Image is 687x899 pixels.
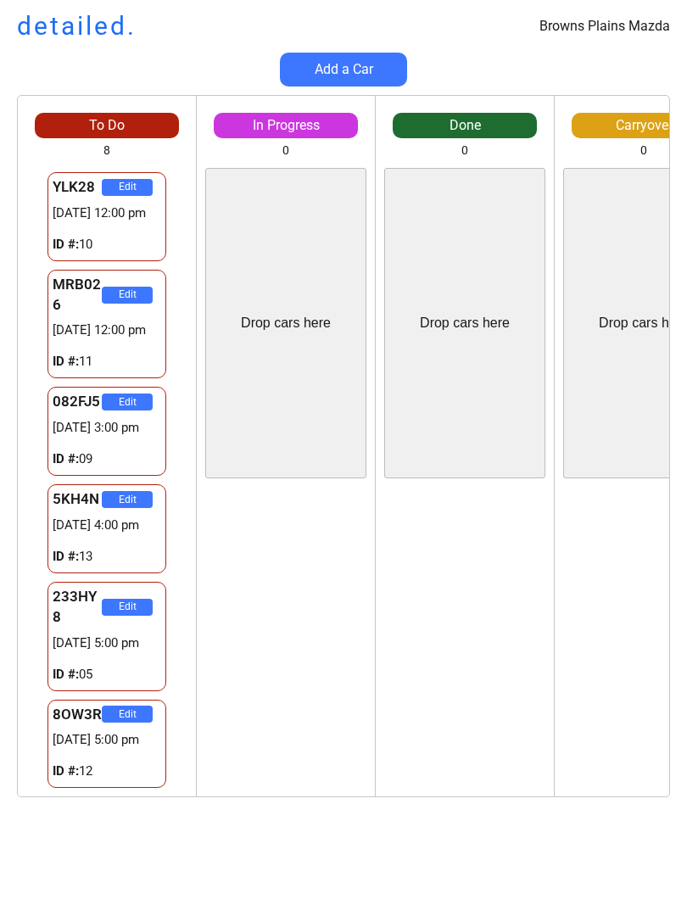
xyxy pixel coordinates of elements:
div: [DATE] 3:00 pm [53,419,161,437]
h1: detailed. [17,8,137,44]
button: Edit [102,491,153,508]
div: 0 [282,142,289,159]
strong: ID #: [53,237,79,252]
div: YLK28 [53,177,102,198]
div: Browns Plains Mazda [539,17,670,36]
div: 5KH4N [53,489,102,510]
button: Edit [102,287,153,304]
div: 12 [53,762,161,780]
div: 8OW3R [53,705,102,725]
div: 082FJ5 [53,392,102,412]
div: 233HY8 [53,587,102,628]
div: [DATE] 12:00 pm [53,204,161,222]
div: [DATE] 12:00 pm [53,321,161,339]
div: 10 [53,236,161,254]
div: [DATE] 4:00 pm [53,517,161,534]
div: Drop cars here [241,314,331,332]
div: 0 [640,142,647,159]
button: Edit [102,394,153,410]
div: 09 [53,450,161,468]
strong: ID #: [53,667,79,682]
div: 13 [53,548,161,566]
strong: ID #: [53,549,79,564]
button: Edit [102,179,153,196]
strong: ID #: [53,354,79,369]
button: Add a Car [280,53,407,87]
strong: ID #: [53,763,79,779]
div: To Do [35,116,179,135]
button: Edit [102,599,153,616]
div: Drop cars here [420,314,510,332]
div: In Progress [214,116,358,135]
div: 0 [461,142,468,159]
button: Edit [102,706,153,723]
div: Done [393,116,537,135]
div: 11 [53,353,161,371]
div: 8 [103,142,110,159]
div: MRB026 [53,275,102,315]
div: [DATE] 5:00 pm [53,731,161,749]
div: [DATE] 5:00 pm [53,634,161,652]
strong: ID #: [53,451,79,466]
div: 05 [53,666,161,684]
